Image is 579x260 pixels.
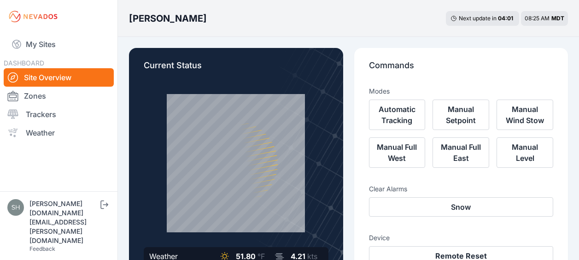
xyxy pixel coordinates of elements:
[369,87,390,96] h3: Modes
[7,199,24,216] img: shawn.rogers@solvenergy.com
[4,105,114,124] a: Trackers
[369,137,426,168] button: Manual Full West
[525,15,550,22] span: 08:25 AM
[433,137,489,168] button: Manual Full East
[4,68,114,87] a: Site Overview
[29,199,99,245] div: [PERSON_NAME][DOMAIN_NAME][EMAIL_ADDRESS][PERSON_NAME][DOMAIN_NAME]
[4,59,44,67] span: DASHBOARD
[7,9,59,24] img: Nevados
[4,33,114,55] a: My Sites
[29,245,55,252] a: Feedback
[369,184,554,194] h3: Clear Alarms
[369,100,426,130] button: Automatic Tracking
[551,15,564,22] span: MDT
[369,59,554,79] p: Commands
[498,15,515,22] div: 04 : 01
[4,87,114,105] a: Zones
[144,59,328,79] p: Current Status
[497,137,553,168] button: Manual Level
[369,197,554,217] button: Snow
[433,100,489,130] button: Manual Setpoint
[497,100,553,130] button: Manual Wind Stow
[4,124,114,142] a: Weather
[459,15,497,22] span: Next update in
[129,12,207,25] h3: [PERSON_NAME]
[129,6,207,30] nav: Breadcrumb
[369,233,554,242] h3: Device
